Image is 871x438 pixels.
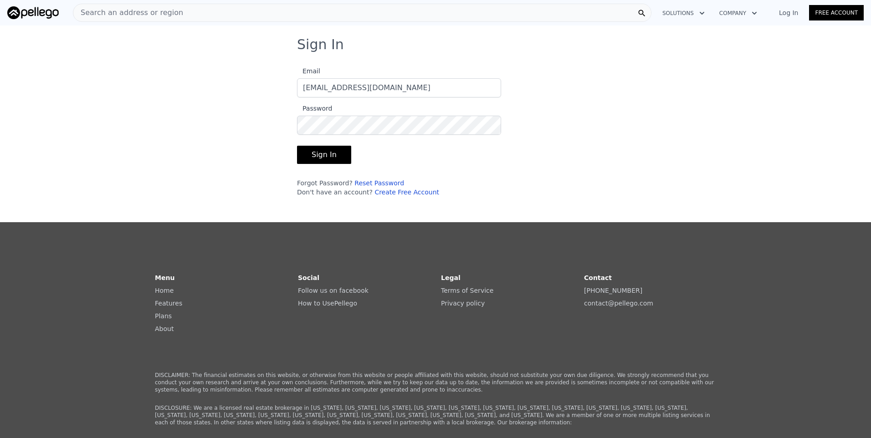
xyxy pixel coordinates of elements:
[155,274,174,281] strong: Menu
[584,287,642,294] a: [PHONE_NUMBER]
[297,178,501,197] div: Forgot Password? Don't have an account?
[73,7,183,18] span: Search an address or region
[712,5,764,21] button: Company
[155,312,172,320] a: Plans
[297,67,320,75] span: Email
[768,8,809,17] a: Log In
[584,300,653,307] a: contact@pellego.com
[298,274,319,281] strong: Social
[297,36,574,53] h3: Sign In
[809,5,864,20] a: Free Account
[155,287,174,294] a: Home
[655,5,712,21] button: Solutions
[354,179,404,187] a: Reset Password
[155,325,174,332] a: About
[155,300,182,307] a: Features
[441,300,485,307] a: Privacy policy
[155,372,716,393] p: DISCLAIMER: The financial estimates on this website, or otherwise from this website or people aff...
[298,287,369,294] a: Follow us on facebook
[7,6,59,19] img: Pellego
[297,78,501,97] input: Email
[441,274,461,281] strong: Legal
[374,188,439,196] a: Create Free Account
[297,105,332,112] span: Password
[297,146,351,164] button: Sign In
[584,274,612,281] strong: Contact
[297,116,501,135] input: Password
[155,404,716,426] p: DISCLOSURE: We are a licensed real estate brokerage in [US_STATE], [US_STATE], [US_STATE], [US_ST...
[298,300,357,307] a: How to UsePellego
[441,287,493,294] a: Terms of Service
